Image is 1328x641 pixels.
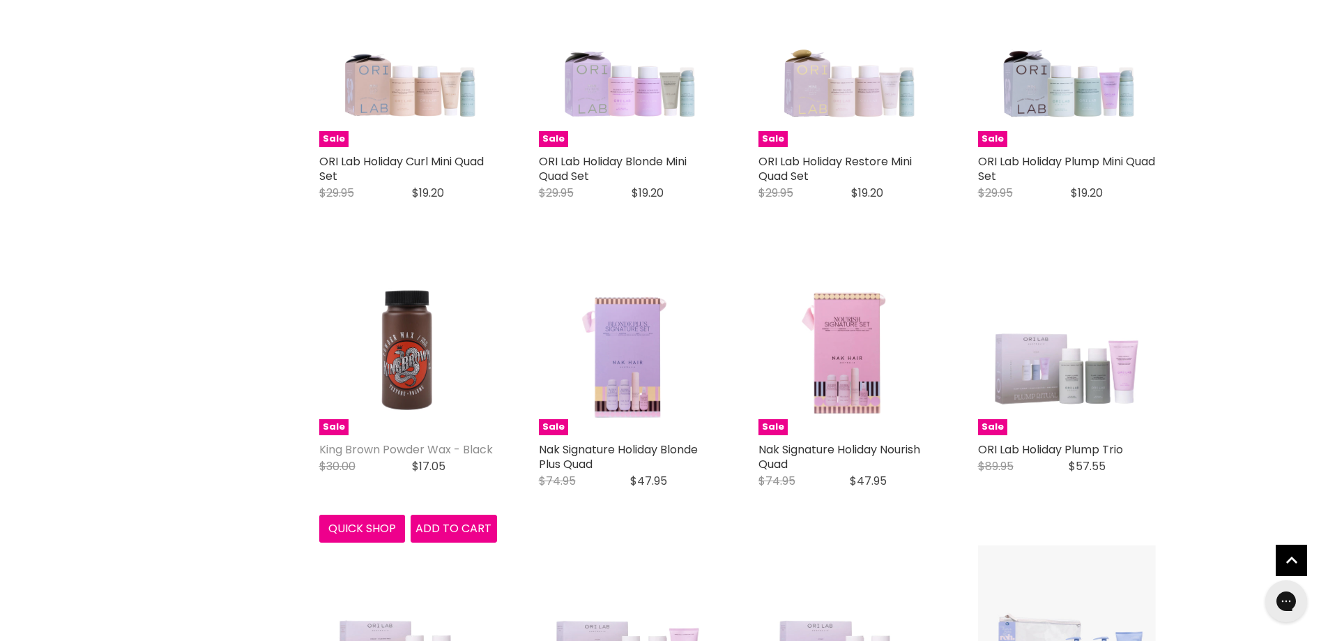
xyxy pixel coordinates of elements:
[319,419,349,435] span: Sale
[539,442,698,472] a: Nak Signature Holiday Blonde Plus Quad
[758,257,936,435] a: Nak Signature Holiday Nourish Quad Sale
[630,473,667,489] span: $47.95
[851,185,883,201] span: $19.20
[539,131,568,147] span: Sale
[978,185,1013,201] span: $29.95
[411,515,497,543] button: Add to cart
[319,458,356,474] span: $30.00
[850,473,887,489] span: $47.95
[1071,185,1103,201] span: $19.20
[319,131,349,147] span: Sale
[758,131,788,147] span: Sale
[1069,458,1106,474] span: $57.55
[978,257,1156,435] a: ORI Lab Holiday Plump Trio Sale
[978,442,1123,458] a: ORI Lab Holiday Plump Trio
[978,153,1155,184] a: ORI Lab Holiday Plump Mini Quad Set
[319,257,497,435] img: King Brown Powder Wax - Black
[978,419,1007,435] span: Sale
[319,153,484,184] a: ORI Lab Holiday Curl Mini Quad Set
[978,458,1014,474] span: $89.95
[319,442,493,458] a: King Brown Powder Wax - Black
[539,185,574,201] span: $29.95
[758,153,912,184] a: ORI Lab Holiday Restore Mini Quad Set
[539,153,687,184] a: ORI Lab Holiday Blonde Mini Quad Set
[319,257,497,435] a: King Brown Powder Wax - Black Sale
[539,473,576,489] span: $74.95
[319,185,354,201] span: $29.95
[1258,575,1314,627] iframe: Gorgias live chat messenger
[539,257,717,435] img: Nak Signature Holiday Blonde Plus Quad
[539,419,568,435] span: Sale
[758,419,788,435] span: Sale
[539,257,717,435] a: Nak Signature Holiday Blonde Plus Quad Sale
[319,515,406,543] button: Quick shop
[978,257,1156,435] img: ORI Lab Holiday Plump Trio
[632,185,664,201] span: $19.20
[415,520,491,536] span: Add to cart
[758,473,795,489] span: $74.95
[758,257,936,435] img: Nak Signature Holiday Nourish Quad
[412,458,445,474] span: $17.05
[978,131,1007,147] span: Sale
[758,185,793,201] span: $29.95
[758,442,920,472] a: Nak Signature Holiday Nourish Quad
[412,185,444,201] span: $19.20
